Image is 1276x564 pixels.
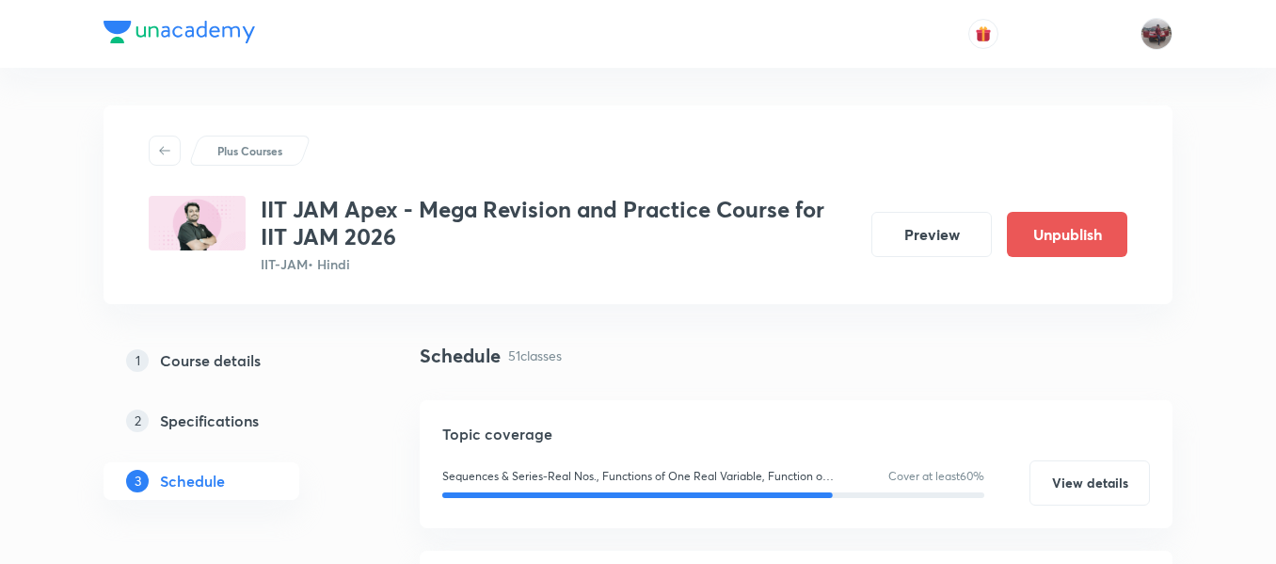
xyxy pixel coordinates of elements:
[1140,18,1172,50] img: amirhussain Hussain
[126,470,149,492] p: 3
[126,349,149,372] p: 1
[442,468,836,485] p: Sequences & Series-Real Nos., Functions of One Real Variable, Function of 2/3 Real Variables, Gro...
[968,19,998,49] button: avatar
[888,468,984,485] p: Cover at least 60 %
[442,423,1150,445] h5: Topic coverage
[420,342,501,370] h4: Schedule
[217,142,282,159] p: Plus Courses
[104,21,255,43] img: Company Logo
[160,410,259,432] h5: Specifications
[508,346,562,365] p: 51 classes
[160,470,225,492] h5: Schedule
[261,196,856,250] h3: IIT JAM Apex - Mega Revision and Practice Course for IIT JAM 2026
[871,212,992,257] button: Preview
[149,196,246,250] img: 78F4999C-592E-40F3-8ECA-68B480504E8D_plus.png
[261,254,856,274] p: IIT-JAM • Hindi
[1007,212,1127,257] button: Unpublish
[126,410,149,432] p: 2
[104,402,359,440] a: 2Specifications
[160,349,261,372] h5: Course details
[1029,460,1150,506] button: View details
[975,25,992,42] img: avatar
[104,21,255,48] a: Company Logo
[104,342,359,379] a: 1Course details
